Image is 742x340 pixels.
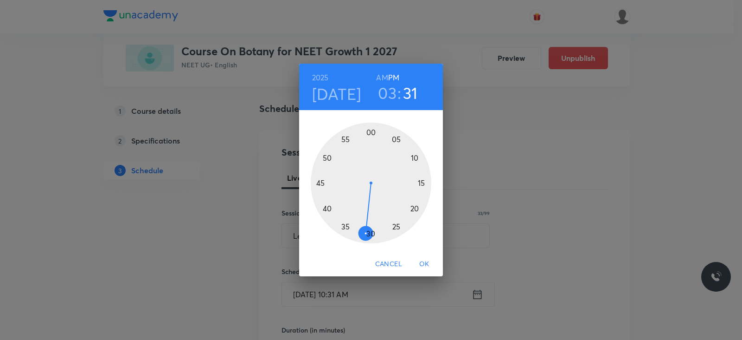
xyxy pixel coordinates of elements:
button: 2025 [312,71,329,84]
button: AM [376,71,388,84]
button: PM [388,71,399,84]
span: Cancel [375,258,402,270]
button: 03 [378,83,397,103]
button: Cancel [371,255,406,273]
button: OK [409,255,439,273]
button: [DATE] [312,84,361,104]
button: 31 [403,83,418,103]
h3: : [397,83,401,103]
span: OK [413,258,435,270]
